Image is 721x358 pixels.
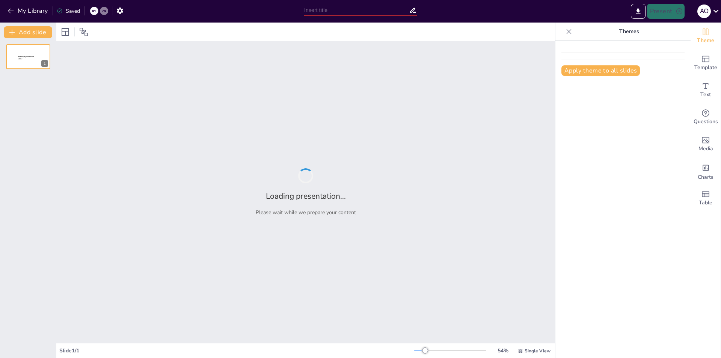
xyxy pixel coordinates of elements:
[4,26,52,38] button: Add slide
[698,173,713,181] span: Charts
[57,8,80,15] div: Saved
[41,60,48,67] div: 1
[266,191,346,201] h2: Loading presentation...
[647,4,685,19] button: Present
[6,44,50,69] div: 1
[18,56,34,60] span: Sendsteps presentation editor
[697,5,711,18] div: A O
[575,23,683,41] p: Themes
[256,209,356,216] p: Please wait while we prepare your content
[697,4,711,19] button: A O
[699,199,712,207] span: Table
[79,27,88,36] span: Position
[691,131,721,158] div: Add images, graphics, shapes or video
[6,5,51,17] button: My Library
[691,23,721,50] div: Change the overall theme
[694,118,718,126] span: Questions
[59,26,71,38] div: Layout
[304,5,409,16] input: Insert title
[694,63,717,72] span: Template
[691,104,721,131] div: Get real-time input from your audience
[631,4,646,19] button: Export to PowerPoint
[700,91,711,99] span: Text
[494,347,512,354] div: 54 %
[561,65,640,76] button: Apply theme to all slides
[691,77,721,104] div: Add text boxes
[691,158,721,185] div: Add charts and graphs
[525,348,551,354] span: Single View
[691,50,721,77] div: Add ready made slides
[691,185,721,212] div: Add a table
[698,145,713,153] span: Media
[697,36,714,45] span: Theme
[59,347,414,354] div: Slide 1 / 1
